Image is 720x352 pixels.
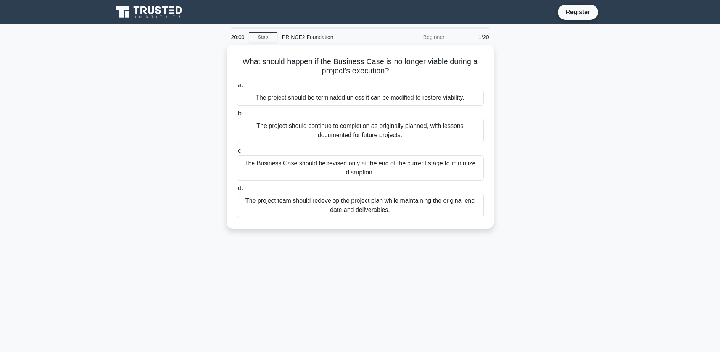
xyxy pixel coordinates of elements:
[227,29,249,45] div: 20:00
[449,29,494,45] div: 1/20
[238,147,243,154] span: c.
[238,82,243,88] span: a.
[277,29,382,45] div: PRINCE2 Foundation
[237,118,484,143] div: The project should continue to completion as originally planned, with lessons documented for futu...
[382,29,449,45] div: Beginner
[237,155,484,181] div: The Business Case should be revised only at the end of the current stage to minimize disruption.
[561,7,594,17] a: Register
[249,32,277,42] a: Stop
[238,110,243,116] span: b.
[236,57,485,76] h5: What should happen if the Business Case is no longer viable during a project's execution?
[238,185,243,191] span: d.
[237,90,484,106] div: The project should be terminated unless it can be modified to restore viability.
[237,193,484,218] div: The project team should redevelop the project plan while maintaining the original end date and de...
